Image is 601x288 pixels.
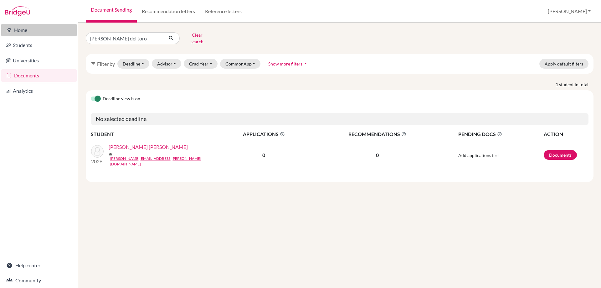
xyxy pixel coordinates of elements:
span: Deadline view is on [103,95,140,103]
img: Bridge-U [5,6,30,16]
i: filter_list [91,61,96,66]
i: arrow_drop_up [302,60,309,67]
span: PENDING DOCS [458,130,543,138]
strong: 1 [556,81,559,88]
a: Students [1,39,77,51]
a: Help center [1,259,77,272]
th: STUDENT [91,130,216,138]
span: student in total [559,81,593,88]
a: [PERSON_NAME][EMAIL_ADDRESS][PERSON_NAME][DOMAIN_NAME] [110,156,220,167]
button: CommonApp [220,59,261,69]
a: Home [1,24,77,36]
span: mail [109,152,112,156]
button: [PERSON_NAME] [545,5,593,17]
a: Documents [1,69,77,82]
span: Add applications first [458,153,500,158]
button: Clear search [180,30,214,46]
th: ACTION [543,130,588,138]
p: 2026 [91,158,104,165]
h5: No selected deadline [91,113,588,125]
button: Deadline [117,59,149,69]
a: Documents [544,150,577,160]
button: Grad Year [184,59,218,69]
a: Analytics [1,85,77,97]
span: RECOMMENDATIONS [312,130,443,138]
span: APPLICATIONS [216,130,311,138]
span: Filter by [97,61,115,67]
a: [PERSON_NAME] [PERSON_NAME] [109,143,188,151]
span: Show more filters [268,61,302,66]
button: Apply default filters [539,59,588,69]
p: 0 [312,151,443,159]
b: 0 [262,152,265,158]
button: Advisor [152,59,182,69]
input: Find student by name... [86,32,163,44]
a: Community [1,274,77,287]
a: Universities [1,54,77,67]
img: Escalante Del Toro, Sophia [91,145,104,158]
button: Show more filtersarrow_drop_up [263,59,314,69]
